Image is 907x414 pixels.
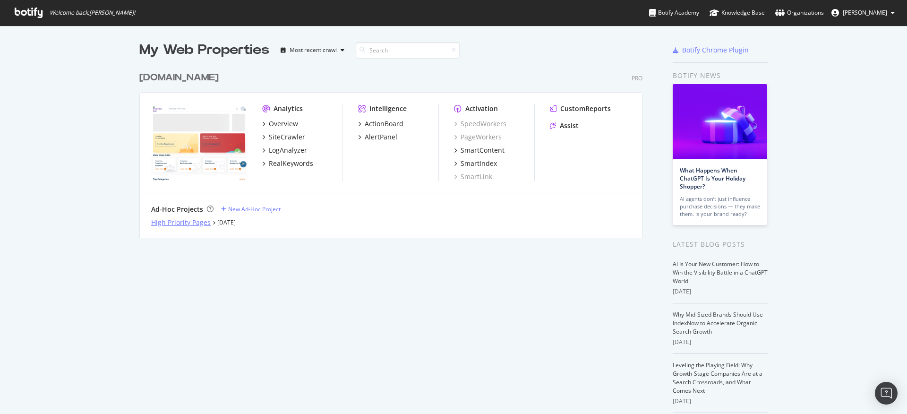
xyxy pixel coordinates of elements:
[277,43,348,58] button: Most recent crawl
[139,71,219,85] div: [DOMAIN_NAME]
[680,195,760,218] div: AI agents don’t just influence purchase decisions — they make them. Is your brand ready?
[274,104,303,113] div: Analytics
[465,104,498,113] div: Activation
[560,121,579,130] div: Assist
[454,132,502,142] a: PageWorkers
[262,146,307,155] a: LogAnalyzer
[673,84,767,159] img: What Happens When ChatGPT Is Your Holiday Shopper?
[50,9,135,17] span: Welcome back, [PERSON_NAME] !
[673,45,749,55] a: Botify Chrome Plugin
[369,104,407,113] div: Intelligence
[454,146,505,155] a: SmartContent
[139,41,269,60] div: My Web Properties
[454,159,497,168] a: SmartIndex
[151,205,203,214] div: Ad-Hoc Projects
[269,119,298,129] div: Overview
[673,397,768,405] div: [DATE]
[151,104,247,181] img: tradeindia.com
[673,260,768,285] a: AI Is Your New Customer: How to Win the Visibility Battle in a ChatGPT World
[139,60,650,238] div: grid
[221,205,281,213] a: New Ad-Hoc Project
[843,9,887,17] span: Amit Bharadwaj
[454,119,506,129] a: SpeedWorkers
[262,119,298,129] a: Overview
[139,71,222,85] a: [DOMAIN_NAME]
[269,146,307,155] div: LogAnalyzer
[649,8,699,17] div: Botify Academy
[461,146,505,155] div: SmartContent
[358,132,397,142] a: AlertPanel
[461,159,497,168] div: SmartIndex
[673,361,762,395] a: Leveling the Playing Field: Why Growth-Stage Companies Are at a Search Crossroads, and What Comes...
[673,287,768,296] div: [DATE]
[454,172,492,181] a: SmartLink
[673,239,768,250] div: Latest Blog Posts
[550,121,579,130] a: Assist
[262,159,313,168] a: RealKeywords
[365,119,403,129] div: ActionBoard
[673,338,768,346] div: [DATE]
[365,132,397,142] div: AlertPanel
[632,74,642,82] div: Pro
[875,382,898,405] div: Open Intercom Messenger
[217,218,236,226] a: [DATE]
[262,132,305,142] a: SiteCrawler
[824,5,902,20] button: [PERSON_NAME]
[673,70,768,81] div: Botify news
[682,45,749,55] div: Botify Chrome Plugin
[228,205,281,213] div: New Ad-Hoc Project
[269,132,305,142] div: SiteCrawler
[151,218,211,227] a: High Priority Pages
[550,104,611,113] a: CustomReports
[356,42,460,59] input: Search
[269,159,313,168] div: RealKeywords
[710,8,765,17] div: Knowledge Base
[673,310,763,336] a: Why Mid-Sized Brands Should Use IndexNow to Accelerate Organic Search Growth
[680,166,745,190] a: What Happens When ChatGPT Is Your Holiday Shopper?
[358,119,403,129] a: ActionBoard
[560,104,611,113] div: CustomReports
[290,47,337,53] div: Most recent crawl
[775,8,824,17] div: Organizations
